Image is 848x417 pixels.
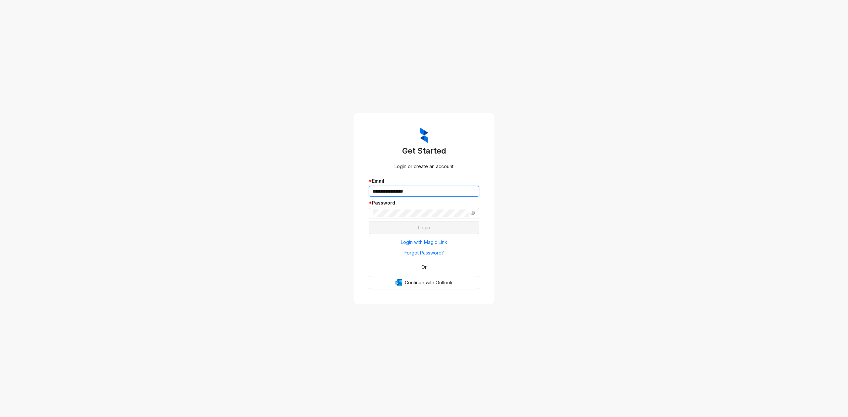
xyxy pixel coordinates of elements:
span: Continue with Outlook [405,279,453,286]
button: Forgot Password? [369,248,479,258]
button: Login with Magic Link [369,237,479,248]
div: Password [369,199,479,207]
span: Login with Magic Link [401,239,447,246]
span: Forgot Password? [404,249,444,256]
div: Email [369,177,479,185]
img: ZumaIcon [420,128,428,143]
img: Outlook [396,279,402,286]
span: Or [417,263,431,271]
button: OutlookContinue with Outlook [369,276,479,289]
div: Login or create an account [369,163,479,170]
h3: Get Started [369,146,479,156]
span: eye-invisible [470,211,475,215]
button: Login [369,221,479,234]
